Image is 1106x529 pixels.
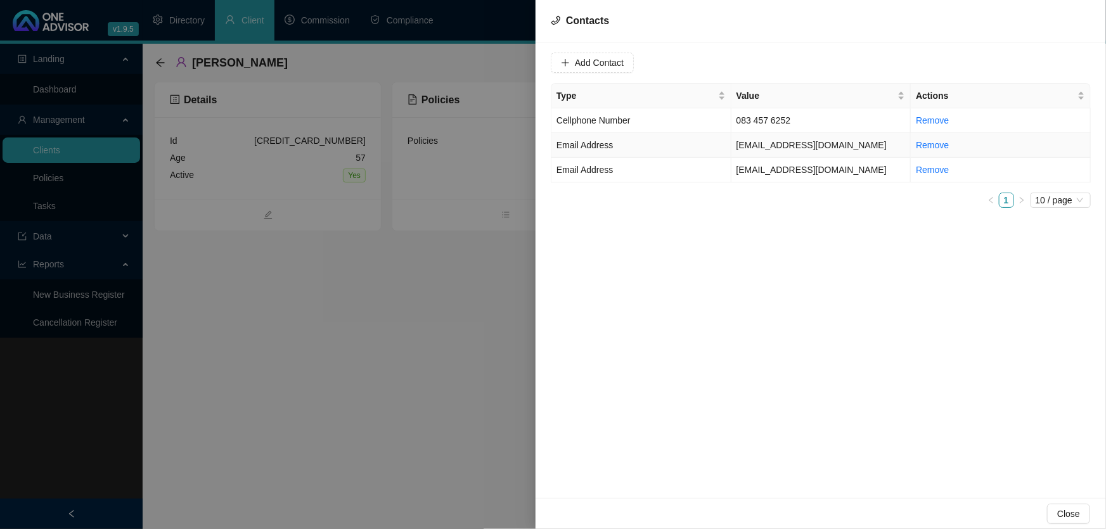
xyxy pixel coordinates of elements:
span: Type [556,89,716,103]
span: Contacts [566,15,609,26]
li: Previous Page [984,193,999,208]
button: Add Contact [551,53,634,73]
span: Cellphone Number [556,115,631,125]
a: Remove [916,115,949,125]
button: right [1014,193,1029,208]
span: Close [1057,507,1080,521]
span: 10 / page [1036,193,1086,207]
td: 083 457 6252 [731,108,911,133]
span: Email Address [556,140,613,150]
span: Value [736,89,896,103]
li: Next Page [1014,193,1029,208]
a: Remove [916,140,949,150]
a: 1 [1000,193,1013,207]
span: phone [551,15,561,25]
span: Add Contact [575,56,624,70]
button: left [984,193,999,208]
span: right [1018,196,1026,204]
th: Value [731,84,911,108]
button: Close [1047,504,1090,524]
li: 1 [999,193,1014,208]
th: Actions [911,84,1091,108]
span: Actions [916,89,1075,103]
span: left [987,196,995,204]
td: [EMAIL_ADDRESS][DOMAIN_NAME] [731,158,911,182]
td: [EMAIL_ADDRESS][DOMAIN_NAME] [731,133,911,158]
div: Page Size [1031,193,1091,208]
th: Type [551,84,731,108]
span: plus [561,58,570,67]
a: Remove [916,165,949,175]
span: Email Address [556,165,613,175]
